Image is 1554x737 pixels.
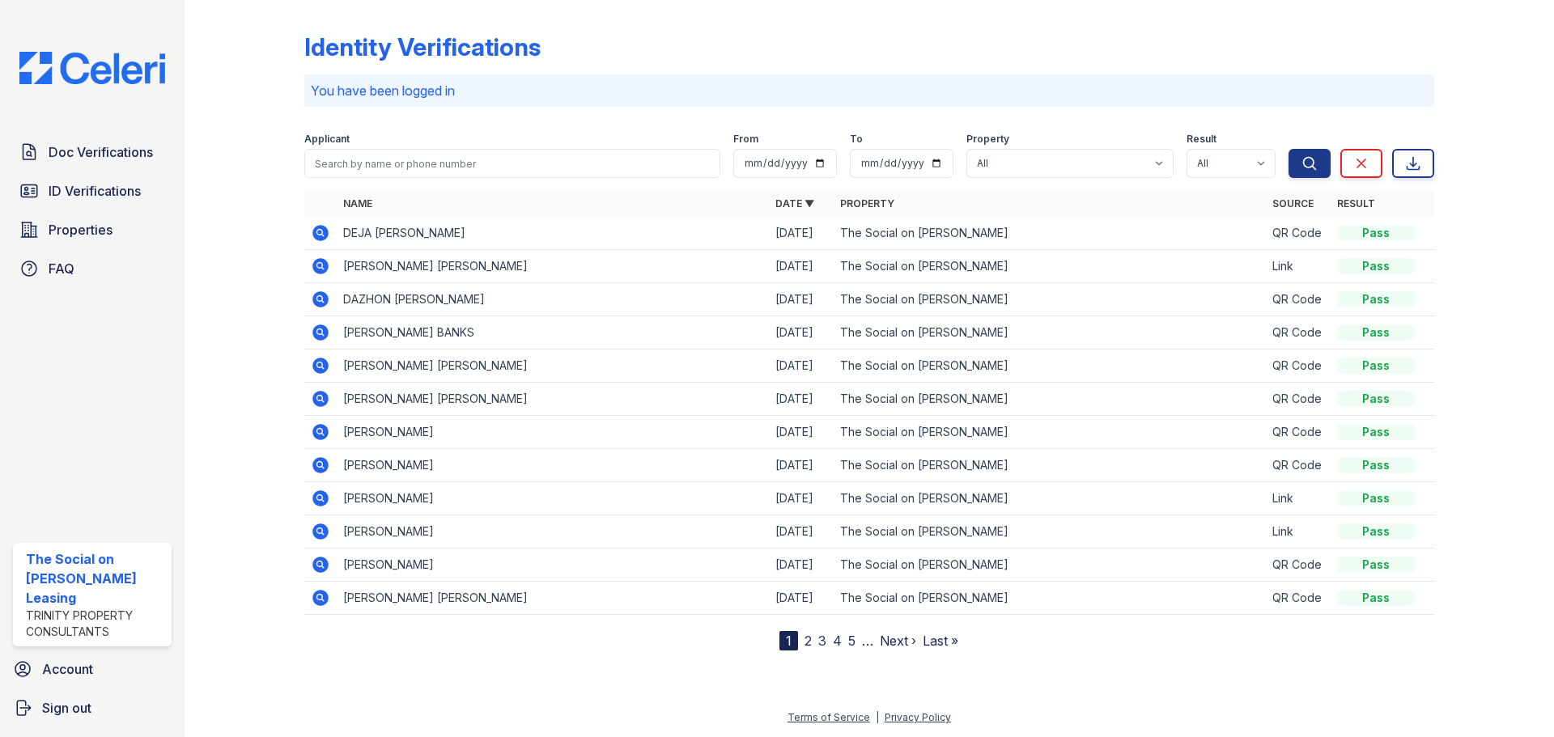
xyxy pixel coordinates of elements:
[834,549,1266,582] td: The Social on [PERSON_NAME]
[788,711,870,723] a: Terms of Service
[769,349,834,383] td: [DATE]
[6,653,178,685] a: Account
[769,383,834,416] td: [DATE]
[1337,424,1415,440] div: Pass
[1187,133,1216,146] label: Result
[1337,258,1415,274] div: Pass
[49,220,113,239] span: Properties
[1266,250,1331,283] td: Link
[769,283,834,316] td: [DATE]
[769,549,834,582] td: [DATE]
[880,633,916,649] a: Next ›
[1337,391,1415,407] div: Pass
[966,133,1009,146] label: Property
[834,449,1266,482] td: The Social on [PERSON_NAME]
[818,633,826,649] a: 3
[337,383,769,416] td: [PERSON_NAME] [PERSON_NAME]
[834,217,1266,250] td: The Social on [PERSON_NAME]
[337,482,769,515] td: [PERSON_NAME]
[1337,590,1415,606] div: Pass
[834,283,1266,316] td: The Social on [PERSON_NAME]
[49,142,153,162] span: Doc Verifications
[1266,582,1331,615] td: QR Code
[1337,291,1415,307] div: Pass
[923,633,958,649] a: Last »
[1266,217,1331,250] td: QR Code
[6,692,178,724] a: Sign out
[337,449,769,482] td: [PERSON_NAME]
[337,283,769,316] td: DAZHON [PERSON_NAME]
[337,349,769,383] td: [PERSON_NAME] [PERSON_NAME]
[834,383,1266,416] td: The Social on [PERSON_NAME]
[834,416,1266,449] td: The Social on [PERSON_NAME]
[49,181,141,201] span: ID Verifications
[769,217,834,250] td: [DATE]
[13,175,172,207] a: ID Verifications
[834,250,1266,283] td: The Social on [PERSON_NAME]
[834,349,1266,383] td: The Social on [PERSON_NAME]
[833,633,842,649] a: 4
[769,482,834,515] td: [DATE]
[42,698,91,718] span: Sign out
[13,214,172,246] a: Properties
[1266,383,1331,416] td: QR Code
[1266,416,1331,449] td: QR Code
[1486,672,1538,721] iframe: chat widget
[26,608,165,640] div: Trinity Property Consultants
[769,582,834,615] td: [DATE]
[1337,490,1415,506] div: Pass
[1266,316,1331,349] td: QR Code
[13,252,172,285] a: FAQ
[1337,557,1415,573] div: Pass
[26,549,165,608] div: The Social on [PERSON_NAME] Leasing
[848,633,856,649] a: 5
[304,32,541,61] div: Identity Verifications
[1266,515,1331,549] td: Link
[304,133,350,146] label: Applicant
[311,81,1428,100] p: You have been logged in
[840,197,894,210] a: Property
[834,482,1266,515] td: The Social on [PERSON_NAME]
[1266,283,1331,316] td: QR Code
[1266,482,1331,515] td: Link
[850,133,863,146] label: To
[769,515,834,549] td: [DATE]
[1337,197,1375,210] a: Result
[834,515,1266,549] td: The Social on [PERSON_NAME]
[1266,549,1331,582] td: QR Code
[1337,523,1415,540] div: Pass
[49,259,74,278] span: FAQ
[1337,324,1415,341] div: Pass
[13,136,172,168] a: Doc Verifications
[343,197,372,210] a: Name
[769,449,834,482] td: [DATE]
[6,52,178,84] img: CE_Logo_Blue-a8612792a0a2168367f1c8372b55b34899dd931a85d93a1a3d3e32e68fde9ad4.png
[876,711,879,723] div: |
[733,133,758,146] label: From
[337,250,769,283] td: [PERSON_NAME] [PERSON_NAME]
[862,631,873,650] span: …
[337,515,769,549] td: [PERSON_NAME]
[1266,449,1331,482] td: QR Code
[885,711,951,723] a: Privacy Policy
[304,149,720,178] input: Search by name or phone number
[769,416,834,449] td: [DATE]
[775,197,814,210] a: Date ▼
[1337,225,1415,241] div: Pass
[1272,197,1314,210] a: Source
[42,659,93,679] span: Account
[337,316,769,349] td: [PERSON_NAME] BANKS
[1337,457,1415,473] div: Pass
[1337,358,1415,374] div: Pass
[769,316,834,349] td: [DATE]
[779,631,798,650] div: 1
[1266,349,1331,383] td: QR Code
[805,633,812,649] a: 2
[337,217,769,250] td: DEJA [PERSON_NAME]
[337,549,769,582] td: [PERSON_NAME]
[769,250,834,283] td: [DATE]
[337,582,769,615] td: [PERSON_NAME] [PERSON_NAME]
[834,316,1266,349] td: The Social on [PERSON_NAME]
[834,582,1266,615] td: The Social on [PERSON_NAME]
